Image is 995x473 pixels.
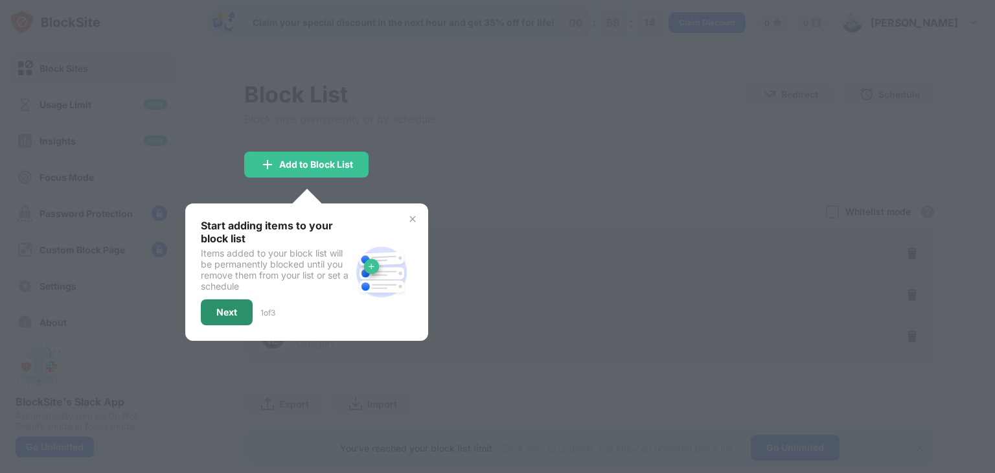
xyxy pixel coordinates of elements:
[279,159,353,170] div: Add to Block List
[260,308,275,317] div: 1 of 3
[201,219,350,245] div: Start adding items to your block list
[201,248,350,292] div: Items added to your block list will be permanently blocked until you remove them from your list o...
[350,241,413,303] img: block-site.svg
[407,214,418,224] img: x-button.svg
[216,307,237,317] div: Next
